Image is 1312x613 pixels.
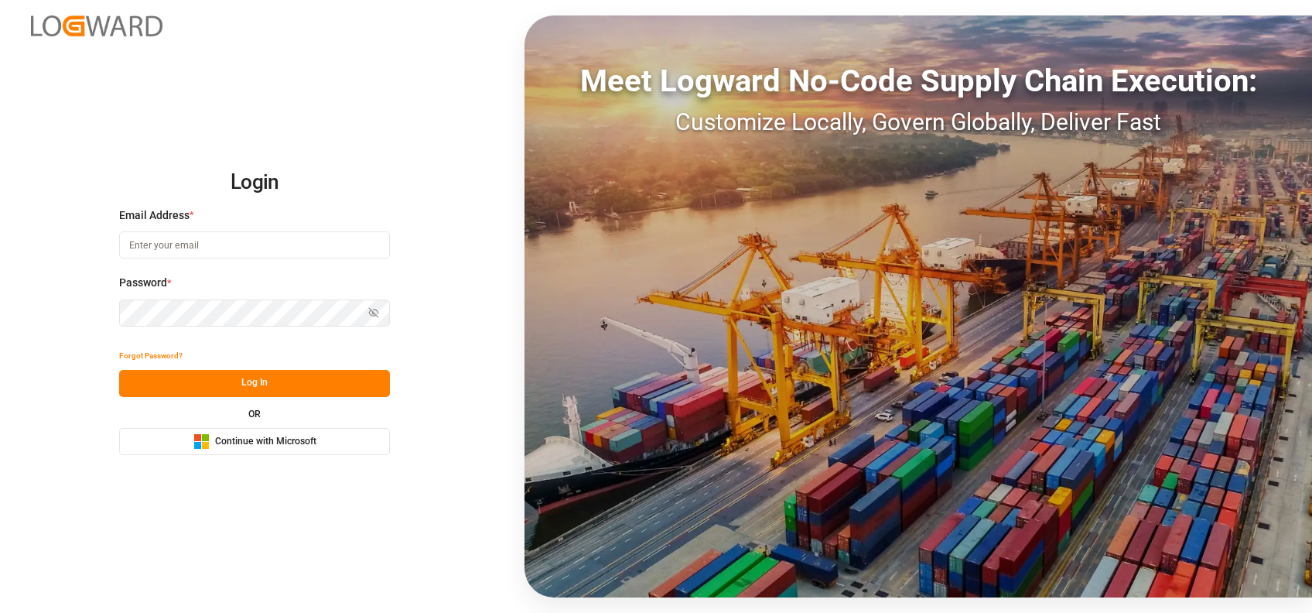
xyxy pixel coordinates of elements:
[31,15,162,36] img: Logward_new_orange.png
[119,343,183,370] button: Forgot Password?
[119,275,167,291] span: Password
[215,435,316,449] span: Continue with Microsoft
[524,58,1312,104] div: Meet Logward No-Code Supply Chain Execution:
[119,207,190,224] span: Email Address
[248,409,261,419] small: OR
[119,231,390,259] input: Enter your email
[524,104,1312,139] div: Customize Locally, Govern Globally, Deliver Fast
[119,428,390,455] button: Continue with Microsoft
[119,370,390,397] button: Log In
[119,158,390,207] h2: Login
